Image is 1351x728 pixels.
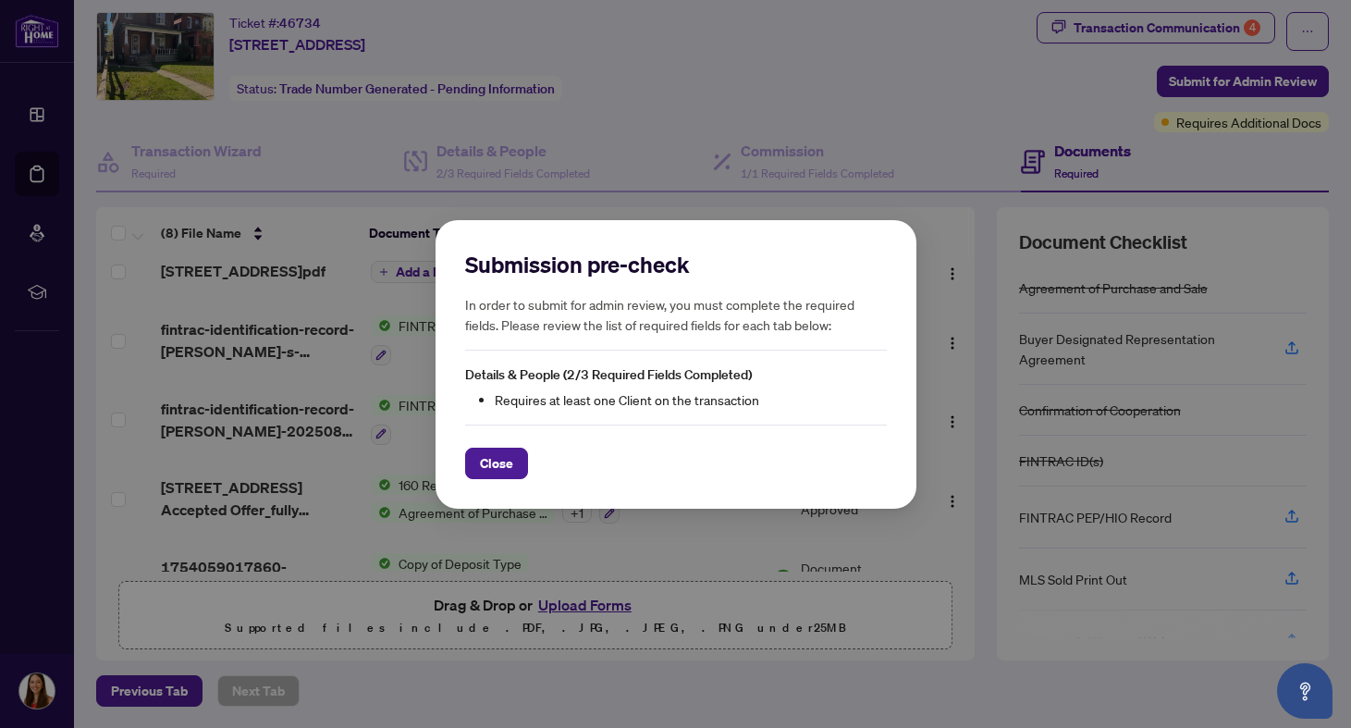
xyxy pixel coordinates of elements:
h5: In order to submit for admin review, you must complete the required fields. Please review the lis... [465,294,887,335]
h2: Submission pre-check [465,250,887,279]
button: Open asap [1277,663,1333,719]
span: Details & People (2/3 Required Fields Completed) [465,366,752,383]
span: Close [480,448,513,477]
button: Close [465,447,528,478]
li: Requires at least one Client on the transaction [495,389,887,409]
